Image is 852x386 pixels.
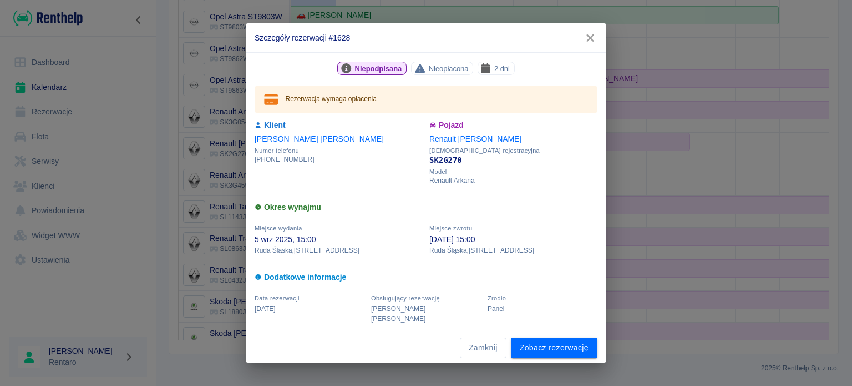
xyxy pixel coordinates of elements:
p: [DATE] 15:00 [429,234,597,245]
h6: Klient [255,119,423,131]
p: [PHONE_NUMBER] [255,154,423,164]
span: Model [429,168,597,176]
a: Renault [PERSON_NAME] [429,134,521,143]
p: [DATE] [255,304,364,314]
span: 2 dni [490,63,514,74]
span: Data rezerwacji [255,295,300,302]
span: Numer telefonu [255,147,423,154]
p: Ruda Śląska , [STREET_ADDRESS] [255,245,423,255]
p: Panel [488,304,597,314]
p: Ruda Śląska , [STREET_ADDRESS] [429,245,597,255]
button: Zamknij [460,338,506,358]
span: Żrodło [488,295,506,302]
span: Nieopłacona [424,63,473,74]
span: Miejsce zwrotu [429,225,472,232]
a: [PERSON_NAME] [PERSON_NAME] [255,134,384,143]
span: Niepodpisana [351,63,407,74]
span: Obsługujący rezerwację [371,295,440,302]
span: [DEMOGRAPHIC_DATA] rejestracyjna [429,147,597,154]
p: [PERSON_NAME] [PERSON_NAME] [371,304,481,324]
h6: Okres wynajmu [255,202,597,213]
a: Zobacz rezerwację [511,338,597,358]
p: 5 wrz 2025, 15:00 [255,234,423,245]
h6: Pojazd [429,119,597,131]
p: Renault Arkana [429,176,597,186]
span: Miejsce wydania [255,225,302,232]
div: Rezerwacja wymaga opłacenia [286,89,377,109]
h2: Szczegóły rezerwacji #1628 [246,23,606,52]
h6: Dodatkowe informacje [255,272,597,283]
p: SK2G270 [429,154,597,166]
